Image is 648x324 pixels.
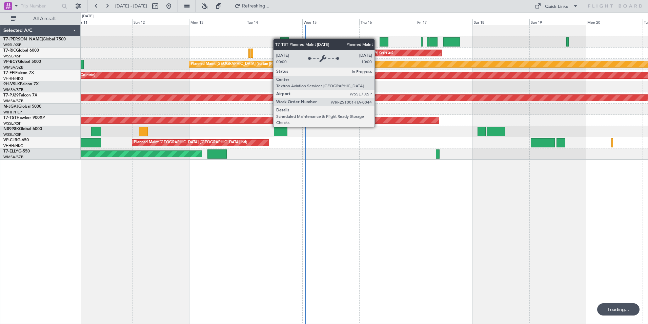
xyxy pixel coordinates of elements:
a: VP-CJRG-650 [3,138,29,142]
div: Mon 20 [586,19,643,25]
div: Loading... [597,303,640,316]
button: All Aircraft [7,13,74,24]
div: Sun 12 [132,19,189,25]
a: T7-FFIFalcon 7X [3,71,34,75]
div: Sat 11 [76,19,132,25]
div: Sun 19 [529,19,586,25]
a: VP-BCYGlobal 5000 [3,60,41,64]
a: M-JGVJGlobal 5000 [3,105,41,109]
input: Trip Number [21,1,60,11]
div: Thu 16 [359,19,416,25]
span: M-JGVJ [3,105,18,109]
a: WIHH/HLP [3,110,22,115]
span: T7-RIC [3,49,16,53]
a: N8998KGlobal 6000 [3,127,42,131]
div: Fri 17 [416,19,472,25]
a: VHHH/HKG [3,143,23,148]
span: VP-CJR [3,138,17,142]
a: 9H-VSLKFalcon 7X [3,82,39,86]
div: Mon 13 [189,19,246,25]
button: Quick Links [531,1,582,12]
span: 9H-VSLK [3,82,20,86]
span: [DATE] - [DATE] [115,3,147,9]
span: T7-FFI [3,71,15,75]
a: T7-RICGlobal 6000 [3,49,39,53]
span: N8998K [3,127,19,131]
div: Planned Maint [GEOGRAPHIC_DATA] (Sultan [PERSON_NAME] [PERSON_NAME] - Subang) [191,59,349,69]
div: Planned Maint [GEOGRAPHIC_DATA] (Seletar) [313,48,393,58]
a: T7-TSTHawker 900XP [3,116,45,120]
a: T7-ELLYG-550 [3,149,30,154]
div: Quick Links [545,3,568,10]
a: WSSL/XSP [3,121,21,126]
span: Refreshing... [242,4,270,8]
div: Tue 14 [246,19,302,25]
a: WMSA/SZB [3,155,23,160]
span: T7-ELLY [3,149,18,154]
span: T7-[PERSON_NAME] [3,37,43,41]
span: T7-PJ29 [3,93,19,97]
a: WMSA/SZB [3,98,23,104]
a: WSSL/XSP [3,132,21,137]
a: WMSA/SZB [3,65,23,70]
div: Wed 15 [302,19,359,25]
a: WSSL/XSP [3,54,21,59]
a: VHHH/HKG [3,76,23,81]
span: All Aircraft [18,16,72,21]
span: T7-TST [3,116,17,120]
a: T7-PJ29Falcon 7X [3,93,37,97]
a: T7-[PERSON_NAME]Global 7500 [3,37,66,41]
div: [DATE] [82,14,94,19]
a: WMSA/SZB [3,87,23,92]
span: VP-BCY [3,60,18,64]
div: Sat 18 [472,19,529,25]
a: WSSL/XSP [3,42,21,48]
div: Planned Maint [GEOGRAPHIC_DATA] ([GEOGRAPHIC_DATA] Intl) [134,138,247,148]
button: Refreshing... [231,1,272,12]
